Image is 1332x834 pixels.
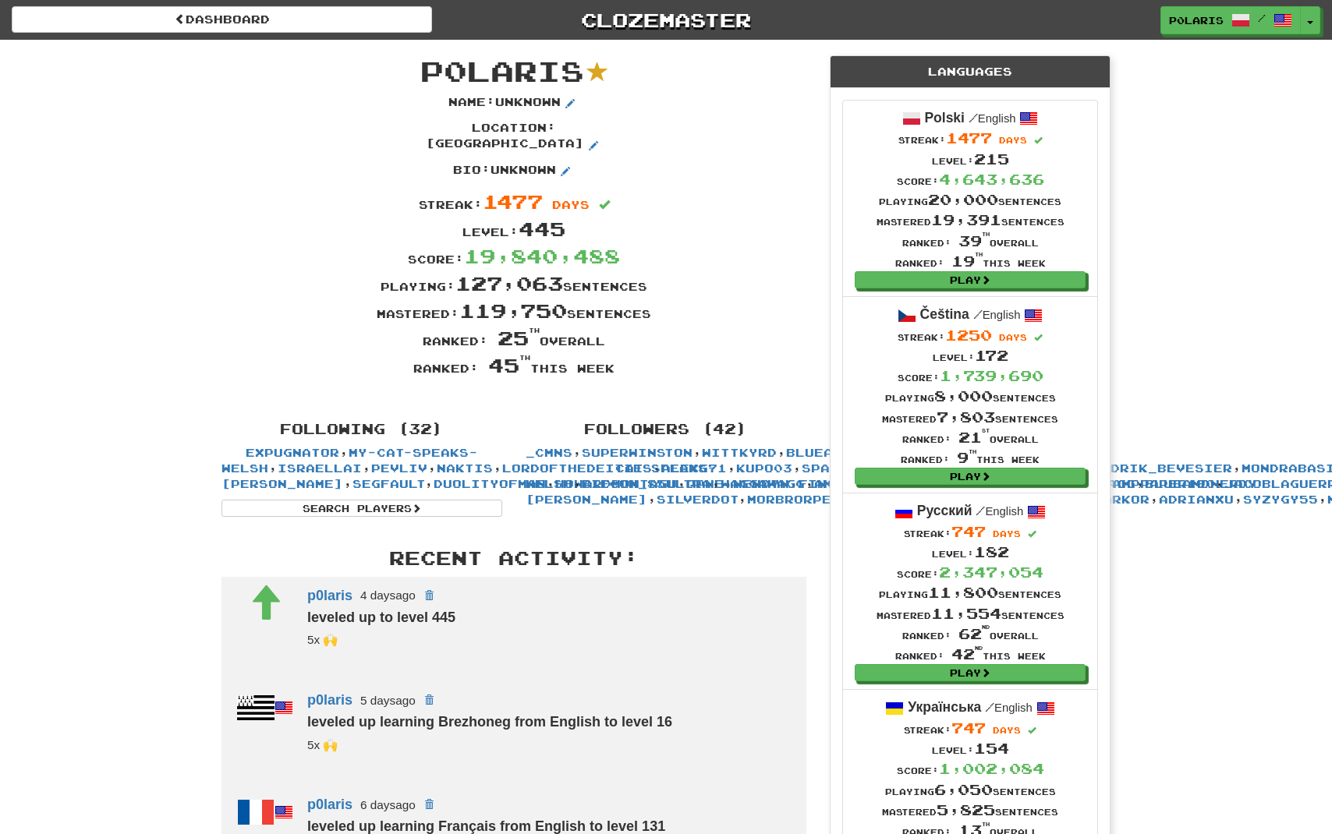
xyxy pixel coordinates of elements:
div: Mastered sentences [882,407,1058,427]
span: days [993,725,1021,735]
div: Playing sentences [882,386,1058,406]
div: Mastered sentences [882,800,1058,820]
div: Streak: [877,521,1065,542]
span: Streak includes today. [1028,726,1036,735]
iframe: X Post Button [459,387,510,402]
div: Ranked: overall [882,427,1058,447]
a: segfault [352,477,425,490]
span: p0laris [1169,13,1224,27]
a: israellai [278,461,362,475]
div: Languages [831,56,1110,88]
div: Streak: [877,128,1065,148]
sup: th [982,231,990,237]
div: Playing sentences [877,582,1065,603]
div: Score: [877,562,1065,582]
a: SilverDot [657,493,739,506]
a: Adrianxu [1159,493,1234,506]
a: Play [855,468,1086,485]
span: 11,800 [928,584,998,601]
sup: th [969,449,976,454]
div: Score: [210,242,818,270]
span: 6,050 [934,781,993,798]
a: Wittkyrd [702,446,777,459]
span: Streak includes today. [1028,530,1036,539]
a: superwinston [582,446,693,459]
div: Mastered sentences [877,210,1065,230]
span: 154 [974,740,1009,757]
span: 2,347,054 [939,564,1043,581]
div: Score: [882,366,1058,386]
a: bifcon_85ultra [582,477,711,490]
div: Ranked: this week [877,251,1065,271]
a: blueandnerdy [786,446,898,459]
p: Location : [GEOGRAPHIC_DATA] [397,120,631,154]
div: Level: [882,738,1058,758]
span: 42 [951,645,983,663]
a: AmenAngelo [814,477,908,490]
small: English [969,112,1016,125]
div: Mastered sentences [877,603,1065,624]
span: 172 [975,347,1008,364]
small: 4 days ago [360,588,416,602]
span: days [552,198,590,211]
span: 119,750 [459,299,567,322]
a: p0laris [307,587,352,603]
span: / [973,307,983,321]
div: Playing sentences [877,189,1065,210]
sup: th [982,822,990,827]
div: Level: [210,215,818,242]
sup: th [519,354,530,362]
small: English [973,309,1021,321]
a: DampPaper190 [1103,477,1215,490]
a: Search Players [221,500,502,517]
a: my-cat-speaks-Welsh [221,446,478,475]
span: 127,063 [455,271,563,295]
strong: Українська [908,699,981,715]
a: _cmns [526,446,572,459]
p: Name : Unknown [448,94,579,113]
div: Streak: [882,325,1058,345]
span: 1,002,084 [939,760,1044,777]
strong: leveled up to level 445 [307,610,455,625]
span: 1477 [483,189,543,213]
span: / [1258,12,1266,23]
span: 747 [951,523,986,540]
span: / [976,504,985,518]
span: / [985,700,994,714]
h4: Following (32) [221,422,502,437]
a: p0laris [307,797,352,812]
span: 39 [958,232,990,249]
div: , , , , , , , , , , , , , , , , , , , , , , , , , , , , , , , , , , , , , , , , , [514,414,818,507]
sup: nd [982,624,990,630]
sup: th [975,252,983,257]
span: 20,000 [928,191,998,208]
span: days [999,332,1027,342]
span: Streak includes today. [1034,334,1043,342]
iframe: fb:share_button Facebook Social Plugin [515,387,569,402]
a: Dashboard [12,6,432,33]
span: 9 [957,449,976,466]
a: Play [855,271,1086,288]
a: [PERSON_NAME] [221,477,343,490]
span: 8,000 [934,387,993,405]
span: 1250 [945,327,992,344]
span: 25 [498,326,540,349]
span: days [999,135,1027,145]
span: 19,840,488 [464,244,620,267]
a: [PERSON_NAME] [526,493,647,506]
span: 1,739,690 [940,367,1043,384]
a: Syzygy55 [1243,493,1318,506]
span: 445 [519,217,565,240]
span: 11,554 [931,605,1001,622]
div: Playing sentences [882,779,1058,800]
span: 19,391 [931,211,1001,228]
span: 747 [951,719,986,737]
div: Ranked: this week [210,352,818,379]
a: Hendrik_Bevesier [1082,461,1232,475]
span: 182 [974,543,1009,560]
strong: Čeština [920,306,969,322]
div: Ranked: overall [877,624,1065,644]
sup: nd [975,645,983,651]
span: 215 [974,150,1009,168]
h3: Recent Activity: [221,548,806,568]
